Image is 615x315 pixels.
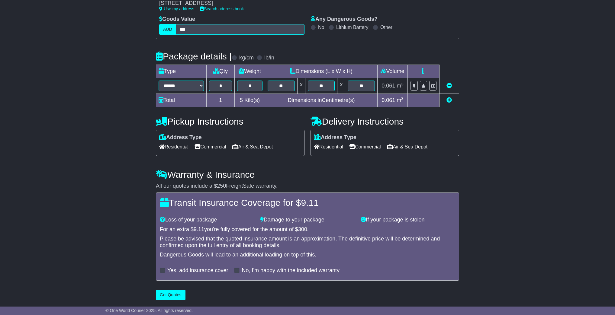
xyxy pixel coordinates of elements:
[397,97,404,103] span: m
[159,134,202,141] label: Address Type
[336,24,369,30] label: Lithium Battery
[232,142,273,151] span: Air & Sea Depot
[301,198,318,208] span: 9.11
[159,16,195,23] label: Goods Value
[401,82,404,86] sup: 3
[160,236,455,249] div: Please be advised that the quoted insurance amount is an approximation. The definitive price will...
[156,170,459,180] h4: Warranty & Insurance
[156,65,207,78] td: Type
[264,55,274,61] label: lb/in
[318,24,324,30] label: No
[349,142,381,151] span: Commercial
[311,16,378,23] label: Any Dangerous Goods?
[167,267,228,274] label: Yes, add insurance cover
[160,226,455,233] div: For an extra $ you're fully covered for the amount of $ .
[265,94,377,107] td: Dimensions in Centimetre(s)
[195,142,226,151] span: Commercial
[314,142,343,151] span: Residential
[156,116,304,126] h4: Pickup Instructions
[401,96,404,101] sup: 3
[380,24,392,30] label: Other
[217,183,226,189] span: 250
[382,97,395,103] span: 0.061
[156,183,459,189] div: All our quotes include a $ FreightSafe warranty.
[239,55,254,61] label: kg/cm
[159,6,194,11] a: Use my address
[194,226,204,232] span: 9.11
[311,116,459,126] h4: Delivery Instructions
[240,97,243,103] span: 5
[159,24,176,35] label: AUD
[156,94,207,107] td: Total
[446,83,452,89] a: Remove this item
[156,290,185,300] button: Get Quotes
[207,94,235,107] td: 1
[257,217,358,223] div: Damage to your package
[358,217,458,223] div: If your package is stolen
[265,65,377,78] td: Dimensions (L x W x H)
[377,65,407,78] td: Volume
[297,78,305,94] td: x
[382,83,395,89] span: 0.061
[235,65,265,78] td: Weight
[159,142,188,151] span: Residential
[160,252,455,258] div: Dangerous Goods will lead to an additional loading on top of this.
[105,308,193,313] span: © One World Courier 2025. All rights reserved.
[200,6,244,11] a: Search address book
[235,94,265,107] td: Kilo(s)
[314,134,356,141] label: Address Type
[157,217,257,223] div: Loss of your package
[242,267,340,274] label: No, I'm happy with the included warranty
[207,65,235,78] td: Qty
[337,78,345,94] td: x
[397,83,404,89] span: m
[160,198,455,208] h4: Transit Insurance Coverage for $
[446,97,452,103] a: Add new item
[298,226,307,232] span: 300
[387,142,428,151] span: Air & Sea Depot
[156,51,232,61] h4: Package details |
